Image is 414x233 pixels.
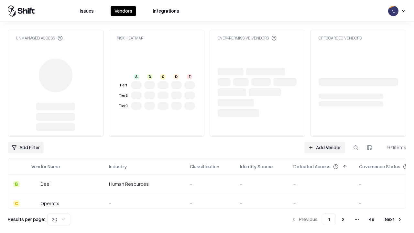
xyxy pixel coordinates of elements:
div: Vendor Name [31,163,60,170]
p: Results per page: [8,216,45,223]
button: Add Filter [8,142,44,153]
div: Human Resources [109,181,180,187]
div: Offboarded Vendors [319,35,362,41]
div: D [174,74,179,79]
button: Issues [76,6,98,16]
div: Identity Source [240,163,273,170]
div: Tier 3 [118,103,128,109]
div: - [240,181,283,187]
div: Deel [40,181,50,187]
div: B [147,74,152,79]
button: Integrations [149,6,183,16]
div: Unmanaged Access [16,35,63,41]
div: - [190,200,230,207]
button: 1 [323,214,335,225]
nav: pagination [287,214,406,225]
button: Next [381,214,406,225]
button: 49 [364,214,380,225]
div: A [134,74,139,79]
div: 971 items [380,144,406,151]
img: Deel [31,181,38,187]
div: Industry [109,163,127,170]
div: Tier 1 [118,83,128,88]
div: Operatix [40,200,59,207]
div: - [240,200,283,207]
div: Tier 2 [118,93,128,98]
div: Detected Access [293,163,331,170]
button: 2 [337,214,350,225]
div: B [13,181,20,187]
div: C [160,74,166,79]
div: - [293,181,349,187]
img: Operatix [31,200,38,207]
div: Over-Permissive Vendors [218,35,277,41]
div: F [187,74,192,79]
div: C [13,200,20,207]
div: - [109,200,180,207]
div: Classification [190,163,219,170]
button: Vendors [111,6,136,16]
div: Governance Status [359,163,400,170]
div: - [293,200,349,207]
div: Risk Heatmap [117,35,143,41]
a: Add Vendor [304,142,345,153]
div: - [190,181,230,187]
